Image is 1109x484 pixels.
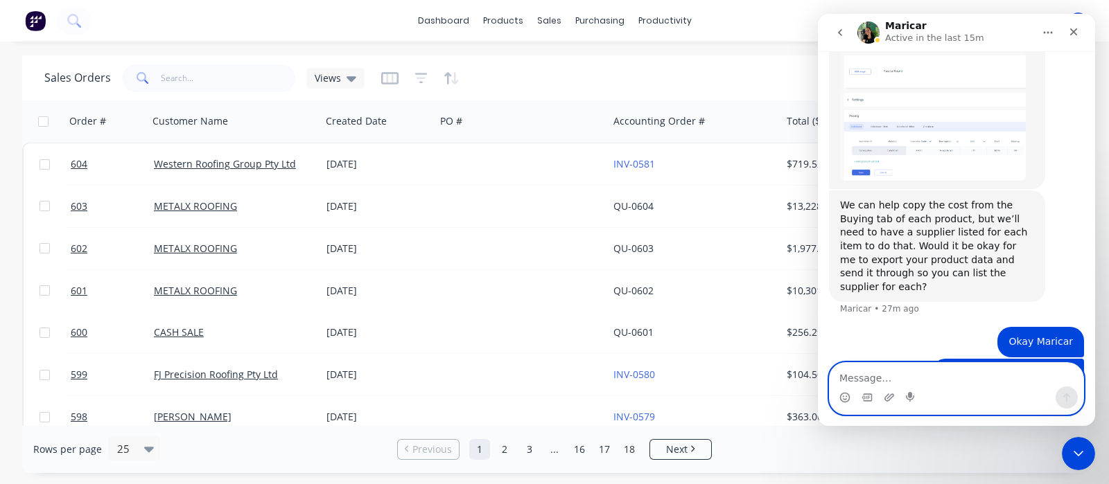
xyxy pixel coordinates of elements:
div: PO # [440,114,462,128]
div: ANITHA says… [11,345,266,392]
a: 598 [71,396,154,438]
div: [DATE] [326,325,430,339]
div: [DATE] [326,242,430,256]
div: $1,977.81 [787,242,868,256]
span: 601 [71,284,87,298]
div: $719.52 [787,157,868,171]
div: We can help copy the cost from the Buying tab of each product, but we’ll need to have a supplier ... [11,177,227,288]
button: Gif picker [44,378,55,389]
a: Jump forward [544,439,565,460]
span: 602 [71,242,87,256]
a: Western Roofing Group Pty Ltd [154,157,296,170]
div: [DATE] [326,157,430,171]
a: METALX ROOFING [154,284,237,297]
a: METALX ROOFING [154,199,237,213]
a: Page 17 [594,439,615,460]
div: ANITHA says… [11,313,266,345]
div: Created Date [326,114,387,128]
iframe: Intercom live chat [818,14,1095,426]
ul: Pagination [392,439,717,460]
textarea: Message… [12,349,265,373]
span: 603 [71,199,87,213]
div: [DATE] [326,199,430,213]
div: [DATE] [326,410,430,424]
div: I will try to provise as i can [114,345,266,375]
div: settings [948,10,999,31]
a: Page 3 [519,439,540,460]
div: Okay Maricar [180,313,266,343]
a: Page 16 [569,439,590,460]
div: $256.29 [787,325,868,339]
div: Maricar says… [11,177,266,313]
a: 600 [71,312,154,353]
a: dashboard [411,10,476,31]
span: 600 [71,325,87,339]
div: Total ($) [787,114,823,128]
span: 598 [71,410,87,424]
span: Rows per page [33,442,102,456]
div: $363.00 [787,410,868,424]
div: [DATE] [326,368,430,382]
button: Upload attachment [66,378,77,389]
iframe: Intercom live chat [1062,437,1095,470]
a: 604 [71,143,154,185]
div: $10,301.41 [787,284,868,298]
a: QU-0602 [613,284,654,297]
a: 599 [71,354,154,395]
a: INV-0579 [613,410,655,423]
div: purchasing [568,10,631,31]
input: Search... [161,64,296,92]
a: 602 [71,228,154,269]
div: sales [530,10,568,31]
a: INV-0580 [613,368,655,381]
div: $13,228.58 [787,199,868,213]
button: Emoji picker [21,378,33,389]
div: Customer Name [152,114,228,128]
a: Page 2 [494,439,515,460]
div: [DATE] [326,284,430,298]
a: INV-0581 [613,157,655,170]
div: $104.50 [787,368,868,382]
span: Previous [412,442,452,456]
img: Factory [25,10,46,31]
div: Order # [69,114,106,128]
div: productivity [631,10,699,31]
a: METALX ROOFING [154,242,237,255]
a: Page 1 is your current page [469,439,490,460]
span: 604 [71,157,87,171]
a: QU-0601 [613,325,654,339]
a: CASH SALE [154,325,204,339]
div: Okay Maricar [191,321,255,335]
button: Send a message… [238,373,260,395]
h1: Sales Orders [44,71,111,84]
span: Views [315,71,341,85]
a: QU-0604 [613,199,654,213]
a: Page 18 [619,439,640,460]
button: Start recording [88,378,99,389]
a: 603 [71,186,154,227]
div: products [476,10,530,31]
a: [PERSON_NAME] [154,410,232,423]
div: Maricar • 27m ago [22,291,101,299]
a: Next page [650,442,711,456]
a: Previous page [398,442,459,456]
div: Accounting Order # [613,114,705,128]
a: QU-0603 [613,242,654,255]
div: We can help copy the cost from the Buying tab of each product, but we’ll need to have a supplier ... [22,185,216,280]
span: Next [666,442,688,456]
a: FJ Precision Roofing Pty Ltd [154,368,278,381]
a: 601 [71,270,154,312]
span: 599 [71,368,87,382]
